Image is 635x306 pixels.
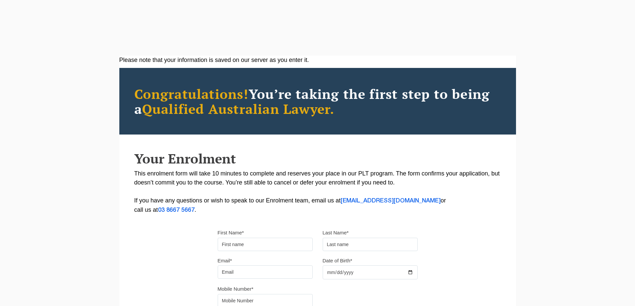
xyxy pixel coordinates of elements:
label: Mobile Number* [218,286,254,292]
h2: You’re taking the first step to being a [134,86,501,116]
span: Qualified Australian Lawyer. [142,100,335,118]
span: Congratulations! [134,85,249,103]
label: First Name* [218,229,244,236]
h2: Your Enrolment [134,151,501,166]
input: Last name [323,238,418,251]
input: Email [218,265,313,279]
input: First name [218,238,313,251]
div: Please note that your information is saved on our server as you enter it. [119,56,516,65]
p: This enrolment form will take 10 minutes to complete and reserves your place in our PLT program. ... [134,169,501,215]
a: 03 8667 5667 [158,207,195,213]
a: [EMAIL_ADDRESS][DOMAIN_NAME] [341,198,441,203]
label: Last Name* [323,229,349,236]
label: Email* [218,257,232,264]
label: Date of Birth* [323,257,352,264]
